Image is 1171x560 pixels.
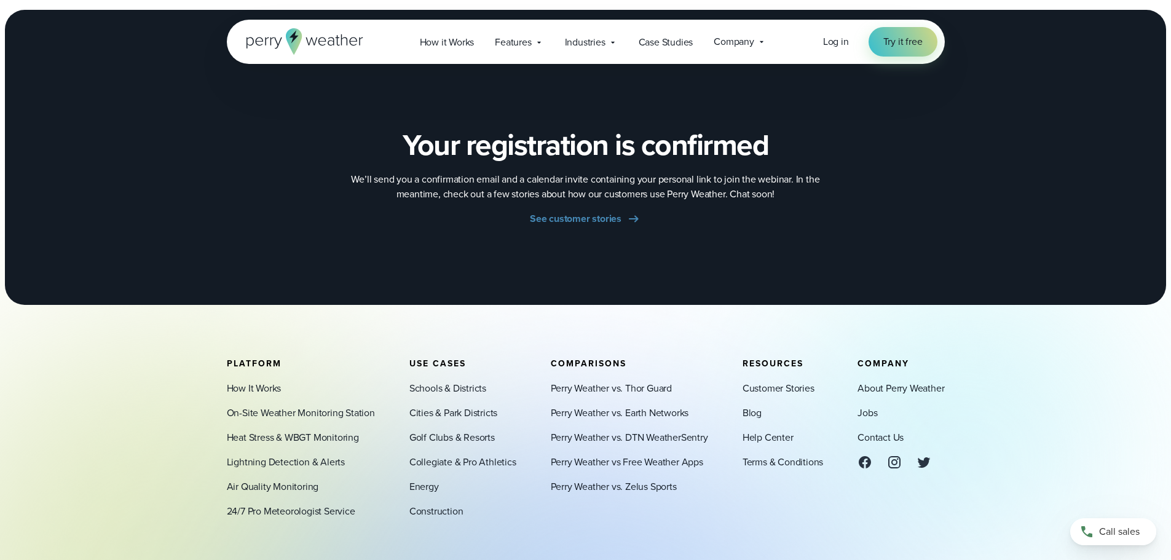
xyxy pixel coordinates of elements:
[714,34,754,49] span: Company
[409,455,516,470] a: Collegiate & Pro Athletics
[409,479,439,494] a: Energy
[1070,518,1156,545] a: Call sales
[869,27,937,57] a: Try it free
[551,479,677,494] a: Perry Weather vs. Zelus Sports
[227,357,282,370] span: Platform
[743,357,803,370] span: Resources
[409,430,495,445] a: Golf Clubs & Resorts
[858,357,909,370] span: Company
[551,455,703,470] a: Perry Weather vs Free Weather Apps
[1099,524,1140,539] span: Call sales
[551,381,672,396] a: Perry Weather vs. Thor Guard
[227,381,282,396] a: How It Works
[883,34,923,49] span: Try it free
[227,504,355,519] a: 24/7 Pro Meteorologist Service
[639,35,693,50] span: Case Studies
[551,406,689,420] a: Perry Weather vs. Earth Networks
[227,455,345,470] a: Lightning Detection & Alerts
[227,479,319,494] a: Air Quality Monitoring
[227,406,375,420] a: On-Site Weather Monitoring Station
[409,30,485,55] a: How it Works
[409,357,466,370] span: Use Cases
[858,381,944,396] a: About Perry Weather
[340,172,832,202] p: We’ll send you a confirmation email and a calendar invite containing your personal link to join t...
[409,406,497,420] a: Cities & Park Districts
[565,35,605,50] span: Industries
[227,430,359,445] a: Heat Stress & WBGT Monitoring
[551,430,708,445] a: Perry Weather vs. DTN WeatherSentry
[420,35,475,50] span: How it Works
[858,430,904,445] a: Contact Us
[743,430,794,445] a: Help Center
[403,128,768,162] h2: Your registration is confirmed
[495,35,531,50] span: Features
[743,381,814,396] a: Customer Stories
[530,211,641,226] a: See customer stories
[858,406,877,420] a: Jobs
[743,455,823,470] a: Terms & Conditions
[628,30,704,55] a: Case Studies
[823,34,849,49] a: Log in
[530,211,621,226] span: See customer stories
[743,406,762,420] a: Blog
[409,504,463,519] a: Construction
[551,357,626,370] span: Comparisons
[409,381,486,396] a: Schools & Districts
